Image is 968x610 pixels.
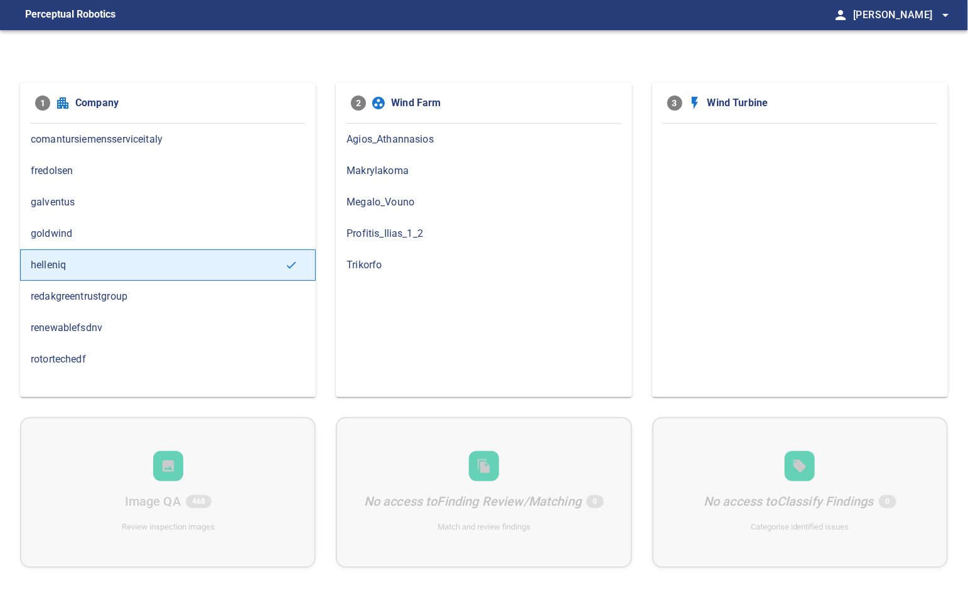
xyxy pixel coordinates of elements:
span: helleniq [31,258,285,273]
div: Profitis_Ilias_1_2 [336,218,632,249]
span: Company [75,95,301,111]
span: Wind Turbine [707,95,933,111]
div: redakgreentrustgroup [20,281,316,312]
span: fredolsen [31,163,305,178]
div: Megalo_Vouno [336,187,632,218]
div: Agios_Athannasios [336,124,632,155]
span: [PERSON_NAME] [853,6,953,24]
div: Trikorfo [336,249,632,281]
span: Agios_Athannasios [347,132,621,147]
span: Trikorfo [347,258,621,273]
figcaption: Perceptual Robotics [25,5,116,25]
span: 2 [351,95,366,111]
div: goldwind [20,218,316,249]
div: helleniq [20,249,316,281]
span: Profitis_Ilias_1_2 [347,226,621,241]
div: rotortechedf [20,344,316,375]
span: person [833,8,848,23]
span: Wind Farm [391,95,616,111]
span: Megalo_Vouno [347,195,621,210]
div: comantursiemensserviceitaly [20,124,316,155]
span: 3 [667,95,682,111]
span: goldwind [31,226,305,241]
div: Makrylakoma [336,155,632,187]
span: 1 [35,95,50,111]
span: comantursiemensserviceitaly [31,132,305,147]
span: Makrylakoma [347,163,621,178]
span: galventus [31,195,305,210]
div: renewablefsdnv [20,312,316,344]
span: renewablefsdnv [31,320,305,335]
span: rotortechedf [31,352,305,367]
span: redakgreentrustgroup [31,289,305,304]
button: [PERSON_NAME] [848,3,953,28]
div: galventus [20,187,316,218]
div: fredolsen [20,155,316,187]
span: arrow_drop_down [938,8,953,23]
